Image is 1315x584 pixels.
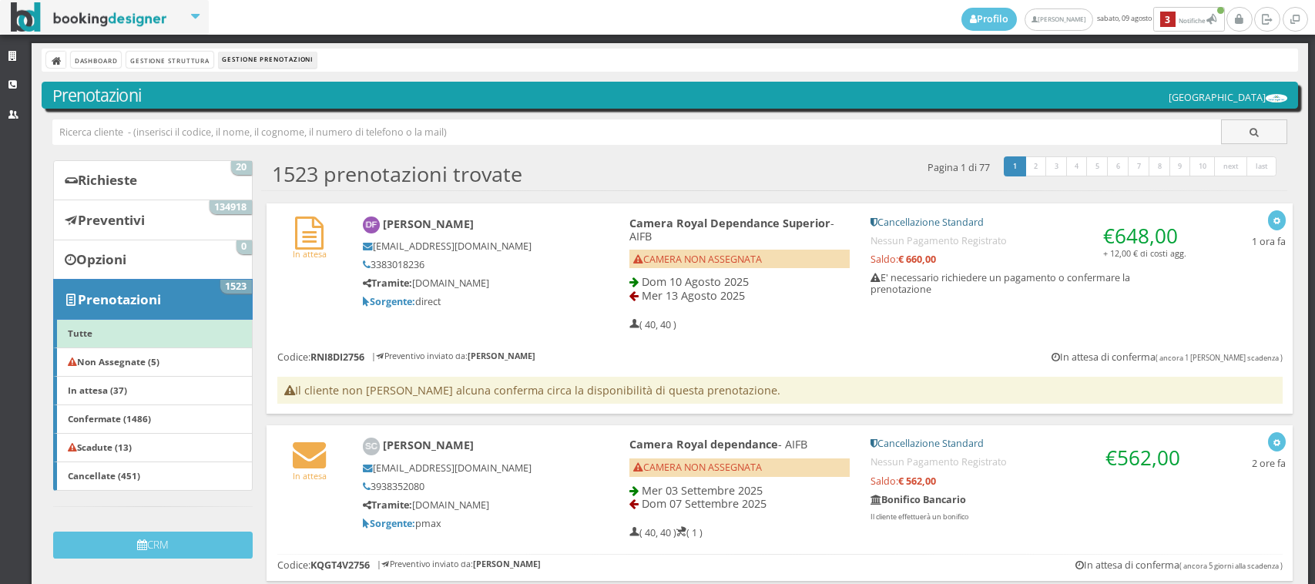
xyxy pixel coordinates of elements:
[53,240,252,280] a: Opzioni 0
[871,493,966,506] b: Bonifico Bancario
[1179,561,1283,571] small: ( ancora 5 giorni alla scadenza )
[1160,12,1176,28] b: 3
[68,355,159,368] b: Non Assegnate (5)
[1169,92,1287,103] h5: [GEOGRAPHIC_DATA]
[53,200,252,240] a: Preventivi 134918
[871,272,1186,295] h5: E' necessario richiedere un pagamento o confermare la prenotazione
[1105,444,1180,472] span: €
[53,532,252,559] button: CRM
[126,52,213,68] a: Gestione Struttura
[1266,94,1287,102] img: ea773b7e7d3611ed9c9d0608f5526cb6.png
[277,377,1283,404] h4: Il cliente non [PERSON_NAME] alcuna conferma circa la disponibilità di questa prenotazione.
[1115,222,1178,250] span: 648,00
[53,404,252,434] a: Confermate (1486)
[629,527,703,539] h5: ( 40, 40 ) ( 1 )
[633,461,762,474] span: CAMERA NON ASSEGNATA
[1025,8,1093,31] a: [PERSON_NAME]
[68,441,132,453] b: Scadute (13)
[78,211,145,229] b: Preventivi
[1004,156,1026,176] a: 1
[68,327,92,339] b: Tutte
[1117,444,1180,472] span: 562,00
[371,351,535,361] h6: | Preventivo inviato da:
[1052,351,1283,363] h5: In attesa di conferma
[363,240,578,252] h5: [EMAIL_ADDRESS][DOMAIN_NAME]
[363,277,412,290] b: Tramite:
[363,481,578,492] h5: 3938352080
[629,438,849,451] h4: - AIFB
[633,253,762,266] span: CAMERA NON ASSEGNATA
[363,462,578,474] h5: [EMAIL_ADDRESS][DOMAIN_NAME]
[1169,156,1192,176] a: 9
[898,475,936,488] strong: € 562,00
[53,376,252,405] a: In attesa (37)
[898,253,936,266] strong: € 660,00
[68,384,127,396] b: In attesa (37)
[642,483,763,498] span: Mer 03 Settembre 2025
[363,277,578,289] h5: [DOMAIN_NAME]
[231,161,252,175] span: 20
[377,559,541,569] h6: | Preventivo inviato da:
[1075,559,1283,571] h5: In attesa di conferma
[383,438,474,452] b: [PERSON_NAME]
[272,162,522,186] h2: 1523 prenotazioni trovate
[468,350,535,361] b: [PERSON_NAME]
[629,216,830,230] b: Camera Royal Dependance Superior
[363,438,381,455] img: Samantha Cavallaro
[1107,156,1129,176] a: 6
[363,518,578,529] h5: pmax
[236,240,252,254] span: 0
[642,288,745,303] span: Mer 13 Agosto 2025
[1045,156,1068,176] a: 3
[68,412,151,425] b: Confermate (1486)
[310,351,364,364] b: RNI8DI2756
[53,433,252,462] a: Scadute (13)
[961,8,1017,31] a: Profilo
[11,2,167,32] img: BookingDesigner.com
[1189,156,1216,176] a: 10
[642,274,749,289] span: Dom 10 Agosto 2025
[53,347,252,377] a: Non Assegnate (5)
[473,558,541,569] b: [PERSON_NAME]
[363,517,415,530] b: Sorgente:
[277,351,364,363] h5: Codice:
[53,279,252,319] a: Prenotazioni 1523
[1103,247,1186,259] small: + 12,00 € di costi agg.
[1025,156,1047,176] a: 2
[928,162,990,173] h5: Pagina 1 di 77
[310,559,370,572] b: KQGT4V2756
[629,319,676,331] h5: ( 40, 40 )
[68,469,140,482] b: Cancellate (451)
[871,235,1186,247] h5: Nessun Pagamento Registrato
[1252,458,1286,469] h5: 2 ore fa
[1066,156,1089,176] a: 4
[293,236,327,260] a: In attesa
[629,437,778,451] b: Camera Royal dependance
[1149,156,1171,176] a: 8
[363,499,578,511] h5: [DOMAIN_NAME]
[1252,236,1286,247] h5: 1 ora fa
[1156,353,1283,363] small: ( ancora 1 [PERSON_NAME] scadenza )
[383,216,474,231] b: [PERSON_NAME]
[76,250,126,268] b: Opzioni
[871,438,1186,449] h5: Cancellazione Standard
[1103,222,1178,250] span: €
[871,456,1186,468] h5: Nessun Pagamento Registrato
[53,319,252,348] a: Tutte
[52,86,1288,106] h3: Prenotazioni
[71,52,121,68] a: Dashboard
[78,290,161,308] b: Prenotazioni
[871,475,1186,487] h5: Saldo:
[629,216,849,243] h4: - AIFB
[363,498,412,512] b: Tramite:
[1153,7,1225,32] button: 3Notifiche
[871,253,1186,265] h5: Saldo:
[363,259,578,270] h5: 3383018236
[220,280,252,294] span: 1523
[1086,156,1109,176] a: 5
[363,295,415,308] b: Sorgente:
[1214,156,1248,176] a: next
[871,512,1186,522] p: Il cliente effettuerà un bonifico
[277,559,370,571] h5: Codice:
[871,216,1186,228] h5: Cancellazione Standard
